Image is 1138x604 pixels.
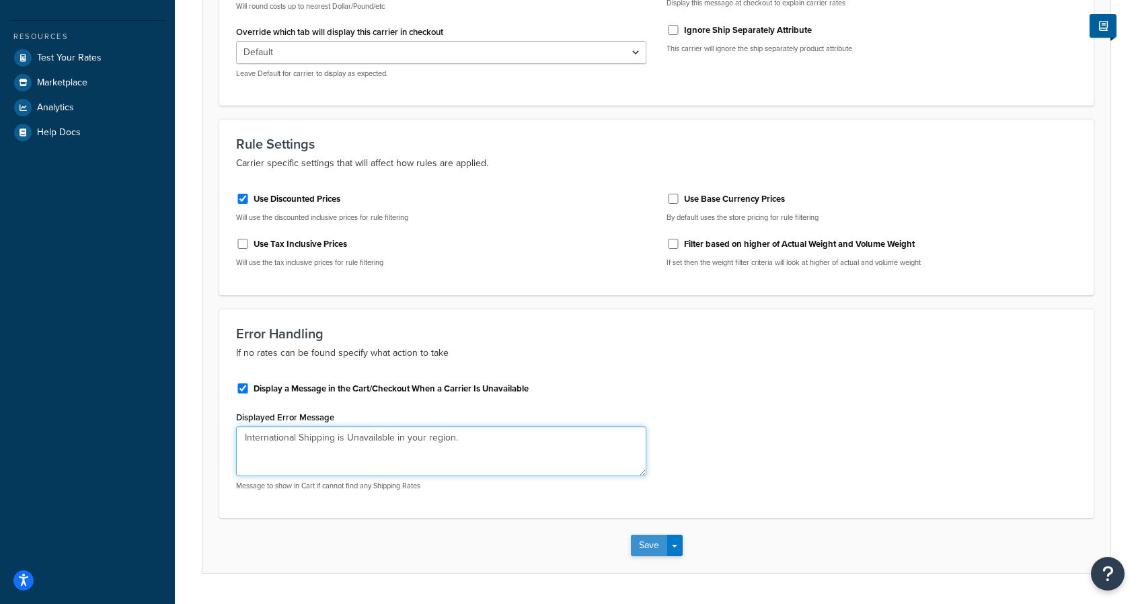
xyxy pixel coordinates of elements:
span: Test Your Rates [37,52,102,64]
h3: Error Handling [236,326,1077,341]
label: Displayed Error Message [236,412,334,422]
a: Marketplace [10,71,165,95]
p: By default uses the store pricing for rule filtering [667,213,1077,223]
label: Override which tab will display this carrier in checkout [236,27,443,37]
span: Analytics [37,102,74,114]
label: Display a Message in the Cart/Checkout When a Carrier Is Unavailable [254,383,529,395]
a: Analytics [10,96,165,120]
a: Help Docs [10,120,165,145]
textarea: International Shipping is Unavailable in your region. [236,426,646,476]
div: Resources [10,31,165,42]
a: Test Your Rates [10,46,165,70]
p: Message to show in Cart if cannot find any Shipping Rates [236,481,646,491]
label: Use Tax Inclusive Prices [254,238,347,250]
label: Use Base Currency Prices [684,193,785,205]
p: Will use the discounted inclusive prices for rule filtering [236,213,646,223]
p: If set then the weight filter criteria will look at higher of actual and volume weight [667,258,1077,268]
button: Show Help Docs [1090,14,1116,38]
button: Open Resource Center [1091,557,1125,591]
span: Marketplace [37,77,87,89]
p: Carrier specific settings that will affect how rules are applied. [236,155,1077,172]
p: Will round costs up to nearest Dollar/Pound/etc [236,1,646,11]
label: Use Discounted Prices [254,193,340,205]
label: Ignore Ship Separately Attribute [684,24,812,36]
p: Will use the tax inclusive prices for rule filtering [236,258,646,268]
p: This carrier will ignore the ship separately product attribute [667,44,1077,54]
button: Save [631,535,667,556]
p: If no rates can be found specify what action to take [236,345,1077,361]
span: Help Docs [37,127,81,139]
p: Leave Default for carrier to display as expected. [236,69,646,79]
h3: Rule Settings [236,137,1077,151]
label: Filter based on higher of Actual Weight and Volume Weight [684,238,915,250]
